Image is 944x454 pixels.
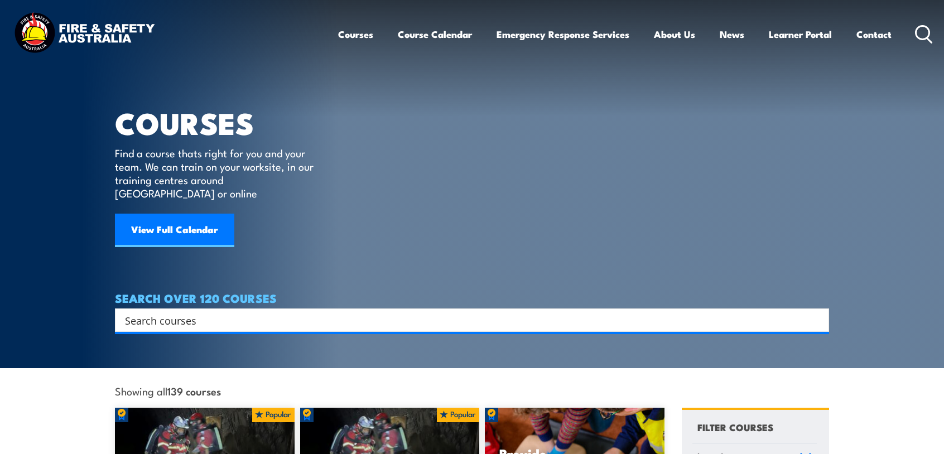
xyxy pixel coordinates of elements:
[338,20,373,49] a: Courses
[115,214,234,247] a: View Full Calendar
[115,146,319,200] p: Find a course thats right for you and your team. We can train on your worksite, in our training c...
[398,20,472,49] a: Course Calendar
[654,20,695,49] a: About Us
[497,20,629,49] a: Emergency Response Services
[115,385,221,397] span: Showing all
[127,312,807,328] form: Search form
[115,109,330,136] h1: COURSES
[769,20,832,49] a: Learner Portal
[720,20,744,49] a: News
[125,312,805,329] input: Search input
[810,312,825,328] button: Search magnifier button
[697,419,773,434] h4: FILTER COURSES
[856,20,892,49] a: Contact
[115,292,829,304] h4: SEARCH OVER 120 COURSES
[167,383,221,398] strong: 139 courses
